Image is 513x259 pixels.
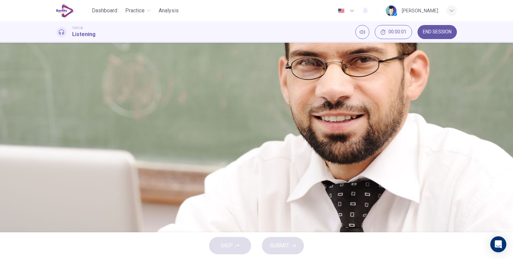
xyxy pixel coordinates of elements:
img: en [337,8,345,13]
div: Mute [355,25,369,39]
div: Open Intercom Messenger [490,236,506,252]
img: EduSynch logo [56,4,74,17]
span: Practice [125,7,145,15]
a: EduSynch logo [56,4,89,17]
img: Profile picture [386,5,396,16]
button: Dashboard [89,5,120,17]
span: 00:00:01 [388,29,406,35]
button: END SESSION [417,25,457,39]
span: Dashboard [92,7,117,15]
button: Practice [123,5,153,17]
span: END SESSION [423,29,452,35]
button: Analysis [156,5,181,17]
span: TOEFL® [72,26,83,30]
button: 00:00:01 [375,25,412,39]
h1: Listening [72,30,96,38]
span: Analysis [159,7,179,15]
div: [PERSON_NAME] [402,7,438,15]
div: Hide [375,25,412,39]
